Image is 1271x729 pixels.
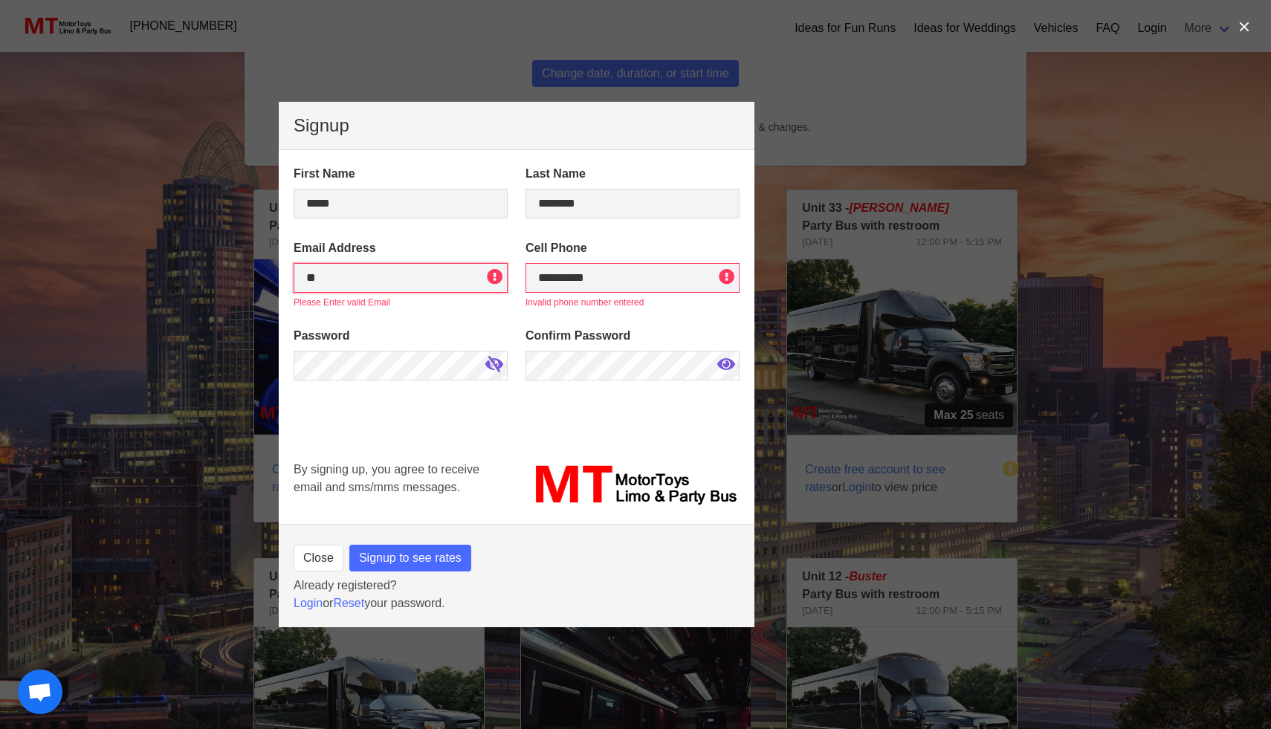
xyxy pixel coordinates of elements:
div: By signing up, you agree to receive email and sms/mms messages. [285,452,517,519]
p: or your password. [294,594,740,612]
div: Open chat [18,670,62,714]
label: Password [294,327,508,345]
label: First Name [294,165,508,183]
iframe: reCAPTCHA [294,401,520,513]
p: Please Enter valid Email [294,296,508,309]
a: Login [294,597,323,609]
button: Close [294,545,343,571]
span: Signup to see rates [359,549,462,567]
a: Reset [333,597,364,609]
label: Cell Phone [525,239,740,257]
img: MT_logo_name.png [525,461,740,510]
button: Signup to see rates [349,545,471,571]
p: Invalid phone number entered [525,296,740,309]
label: Last Name [525,165,740,183]
label: Email Address [294,239,508,257]
p: Already registered? [294,577,740,594]
label: Confirm Password [525,327,740,345]
p: Signup [294,117,740,135]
